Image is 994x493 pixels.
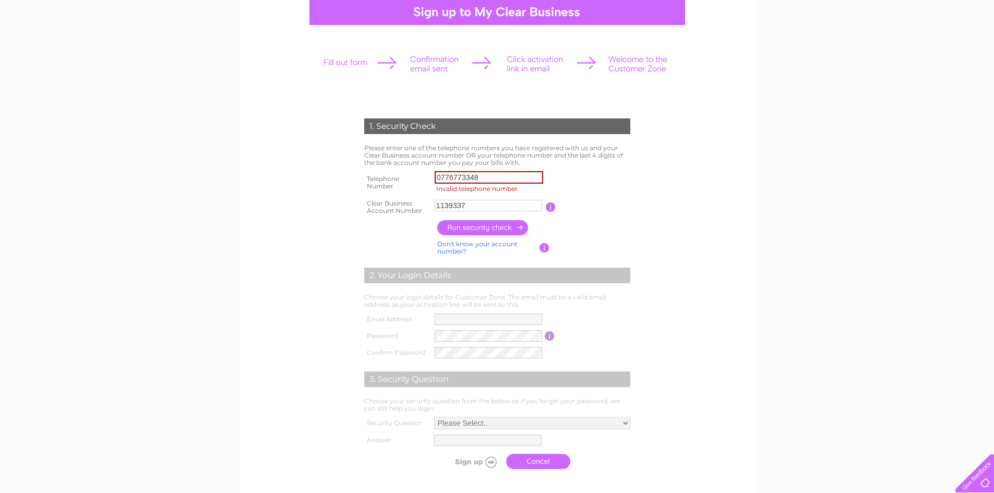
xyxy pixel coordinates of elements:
[364,118,630,134] div: 1. Security Check
[903,44,935,52] a: Telecoms
[362,328,433,344] th: Password
[848,44,868,52] a: Water
[962,44,988,52] a: Contact
[362,142,633,169] td: Please enter one of the telephone numbers you have registered with us and your Clear Business acc...
[362,344,433,361] th: Confirm Password
[435,184,546,194] label: Invalid telephone number.
[35,27,88,59] img: logo.png
[362,197,432,218] th: Clear Business Account Number
[364,371,630,387] div: 3. Security Question
[362,432,432,449] th: Answer
[437,454,501,469] input: Submit
[874,44,897,52] a: Energy
[546,202,556,212] input: Information
[362,414,432,432] th: Security Question
[251,6,744,51] div: Clear Business is a trading name of Verastar Limited (registered in [GEOGRAPHIC_DATA] No. 3667643...
[362,395,633,415] td: Choose your security question from the below so if you forget your password, we can still help yo...
[506,454,570,469] a: Cancel
[797,5,869,18] a: 0333 014 3131
[362,169,432,197] th: Telephone Number
[941,44,956,52] a: Blog
[364,268,630,283] div: 2. Your Login Details
[545,331,555,341] input: Information
[362,291,633,311] td: Choose your login details for Customer Zone. The email must be a valid email address, as your act...
[362,311,433,328] th: Email Address
[437,240,518,255] a: Don't know your account number?
[540,243,549,252] input: Information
